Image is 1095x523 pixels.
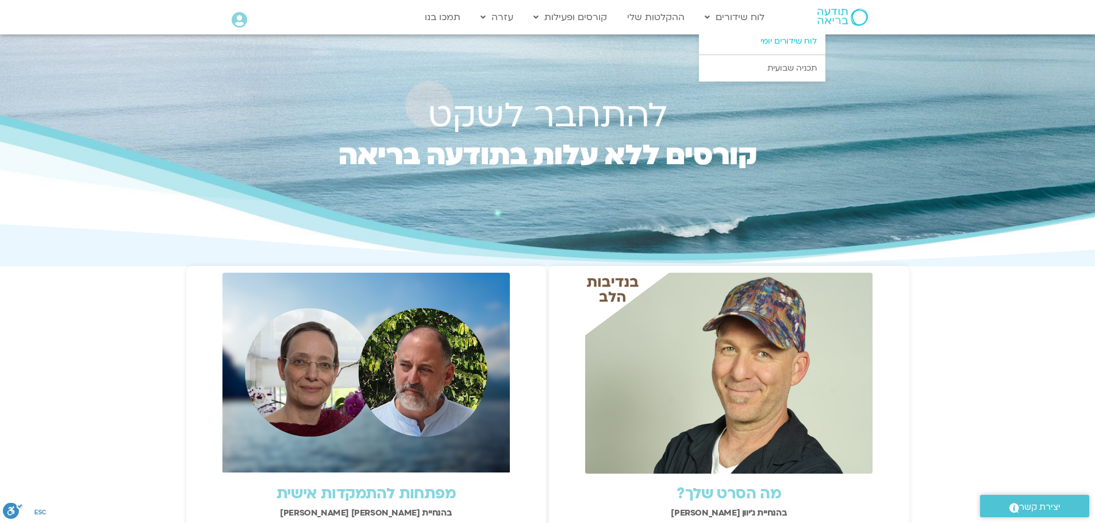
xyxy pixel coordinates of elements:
a: תמכו בנו [419,6,466,28]
a: קורסים ופעילות [528,6,613,28]
a: ההקלטות שלי [621,6,690,28]
h2: בהנחיית [PERSON_NAME] [PERSON_NAME] [192,508,541,518]
h2: קורסים ללא עלות בתודעה בריאה [314,143,781,195]
h1: להתחבר לשקט [314,100,781,131]
a: יצירת קשר [980,495,1089,517]
img: תודעה בריאה [817,9,868,26]
h2: בהנחיית ג'יוון [PERSON_NAME] [555,508,904,518]
a: לוח שידורים [699,6,770,28]
a: מפתחות להתמקדות אישית [276,483,456,504]
a: לוח שידורים יומי [699,28,825,55]
a: מה הסרט שלך? [677,483,781,504]
a: עזרה [475,6,519,28]
span: יצירת קשר [1019,499,1061,515]
a: תכניה שבועית [699,55,825,82]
